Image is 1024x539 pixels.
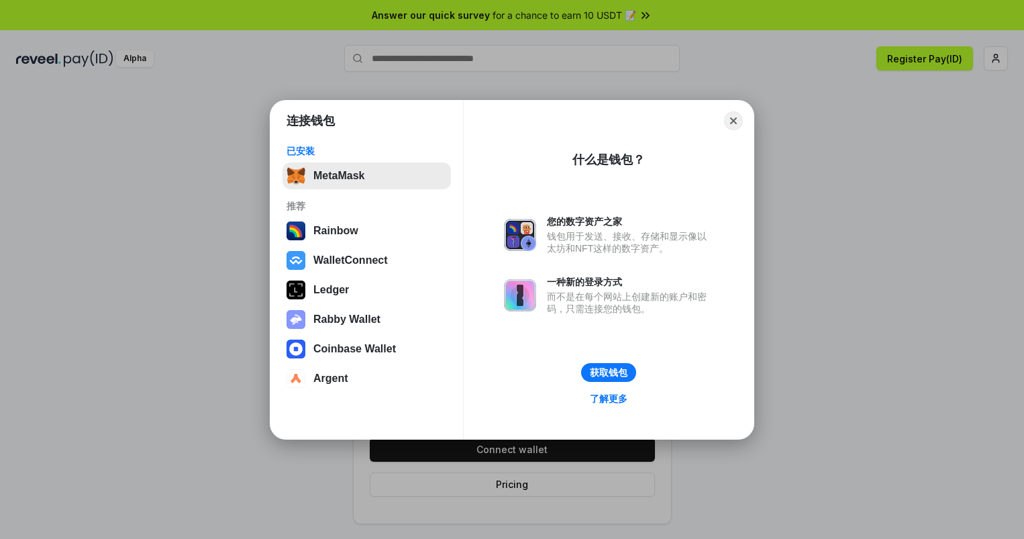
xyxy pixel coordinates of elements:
button: Rainbow [283,217,451,244]
div: Rabby Wallet [313,313,380,326]
img: svg+xml,%3Csvg%20width%3D%2228%22%20height%3D%2228%22%20viewBox%3D%220%200%2028%2028%22%20fill%3D... [287,340,305,358]
div: Coinbase Wallet [313,343,396,355]
div: Ledger [313,284,349,296]
div: 获取钱包 [590,366,627,379]
div: MetaMask [313,170,364,182]
div: 推荐 [287,200,447,212]
button: 获取钱包 [581,363,636,382]
button: Argent [283,365,451,392]
img: svg+xml,%3Csvg%20xmlns%3D%22http%3A%2F%2Fwww.w3.org%2F2000%2Fsvg%22%20fill%3D%22none%22%20viewBox... [287,310,305,329]
button: Ledger [283,277,451,303]
button: WalletConnect [283,247,451,274]
button: Close [724,111,743,130]
div: WalletConnect [313,254,388,266]
button: MetaMask [283,162,451,189]
img: svg+xml,%3Csvg%20xmlns%3D%22http%3A%2F%2Fwww.w3.org%2F2000%2Fsvg%22%20fill%3D%22none%22%20viewBox... [504,279,536,311]
div: 您的数字资产之家 [547,215,713,228]
div: Argent [313,373,348,385]
div: 钱包用于发送、接收、存储和显示像以太坊和NFT这样的数字资产。 [547,230,713,254]
div: 而不是在每个网站上创建新的账户和密码，只需连接您的钱包。 [547,291,713,315]
div: 了解更多 [590,393,627,405]
div: 什么是钱包？ [572,152,645,168]
h1: 连接钱包 [287,113,335,129]
img: svg+xml,%3Csvg%20width%3D%2228%22%20height%3D%2228%22%20viewBox%3D%220%200%2028%2028%22%20fill%3D... [287,369,305,388]
div: 一种新的登录方式 [547,276,713,288]
img: svg+xml,%3Csvg%20xmlns%3D%22http%3A%2F%2Fwww.w3.org%2F2000%2Fsvg%22%20width%3D%2228%22%20height%3... [287,281,305,299]
img: svg+xml,%3Csvg%20width%3D%2228%22%20height%3D%2228%22%20viewBox%3D%220%200%2028%2028%22%20fill%3D... [287,251,305,270]
img: svg+xml,%3Csvg%20fill%3D%22none%22%20height%3D%2233%22%20viewBox%3D%220%200%2035%2033%22%20width%... [287,166,305,185]
button: Rabby Wallet [283,306,451,333]
div: 已安装 [287,145,447,157]
button: Coinbase Wallet [283,336,451,362]
div: Rainbow [313,225,358,237]
a: 了解更多 [582,390,635,407]
img: svg+xml,%3Csvg%20xmlns%3D%22http%3A%2F%2Fwww.w3.org%2F2000%2Fsvg%22%20fill%3D%22none%22%20viewBox... [504,219,536,251]
img: svg+xml,%3Csvg%20width%3D%22120%22%20height%3D%22120%22%20viewBox%3D%220%200%20120%20120%22%20fil... [287,222,305,240]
